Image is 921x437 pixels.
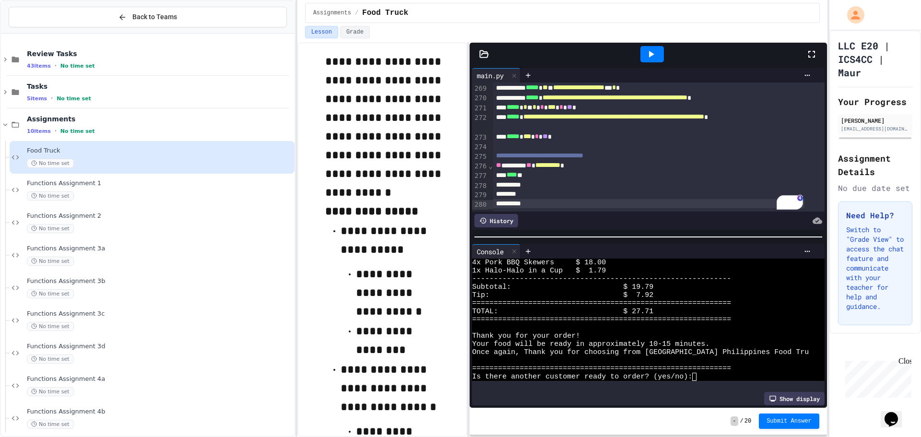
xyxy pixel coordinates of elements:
[472,133,488,142] div: 273
[27,277,293,285] span: Functions Assignment 3b
[472,307,653,316] span: TOTAL: $ 27.71
[764,392,825,405] div: Show display
[472,152,488,162] div: 275
[27,257,74,266] span: No time set
[472,267,606,275] span: 1x Halo-Halo in a Cup $ 1.79
[27,322,74,331] span: No time set
[837,4,867,26] div: My Account
[472,275,731,283] span: ------------------------------------------------------------
[60,63,95,69] span: No time set
[362,7,408,19] span: Food Truck
[27,310,293,318] span: Functions Assignment 3c
[27,354,74,364] span: No time set
[55,62,57,70] span: •
[472,190,488,200] div: 279
[9,7,287,27] button: Back to Teams
[27,63,51,69] span: 43 items
[472,291,653,299] span: Tip: $ 7.92
[27,147,293,155] span: Food Truck
[472,162,488,171] div: 276
[881,399,911,427] iframe: chat widget
[60,128,95,134] span: No time set
[27,387,74,396] span: No time set
[27,375,293,383] span: Functions Assignment 4a
[27,82,293,91] span: Tasks
[472,200,488,210] div: 280
[27,49,293,58] span: Review Tasks
[305,26,338,38] button: Lesson
[27,95,47,102] span: 5 items
[472,113,488,133] div: 272
[27,159,74,168] span: No time set
[472,68,520,83] div: main.py
[472,365,731,373] span: ============================================================
[731,416,738,426] span: -
[841,116,909,125] div: [PERSON_NAME]
[472,283,653,291] span: Subtotal: $ 19.79
[57,95,91,102] span: No time set
[27,343,293,351] span: Functions Assignment 3d
[472,84,488,94] div: 269
[838,95,912,108] h2: Your Progress
[4,4,66,61] div: Chat with us now!Close
[355,9,358,17] span: /
[132,12,177,22] span: Back to Teams
[27,408,293,416] span: Functions Assignment 4b
[27,191,74,201] span: No time set
[27,212,293,220] span: Functions Assignment 2
[27,115,293,123] span: Assignments
[488,162,493,170] span: Fold line
[759,413,819,429] button: Submit Answer
[27,128,51,134] span: 10 items
[27,420,74,429] span: No time set
[841,125,909,132] div: [EMAIL_ADDRESS][DOMAIN_NAME]
[472,316,731,324] span: ============================================================
[740,417,744,425] span: /
[340,26,370,38] button: Grade
[472,171,488,181] div: 277
[472,244,520,259] div: Console
[472,247,508,257] div: Console
[472,71,508,81] div: main.py
[472,94,488,103] div: 270
[838,39,912,79] h1: LLC E20 | ICS4CC | Maur
[472,104,488,113] div: 271
[474,214,518,227] div: History
[51,94,53,102] span: •
[313,9,351,17] span: Assignments
[767,417,812,425] span: Submit Answer
[841,357,911,398] iframe: chat widget
[472,142,488,152] div: 274
[472,340,709,348] span: Your food will be ready in approximately 10-15 minutes.
[27,179,293,188] span: Functions Assignment 1
[27,245,293,253] span: Functions Assignment 3a
[472,299,731,307] span: ============================================================
[472,181,488,191] div: 278
[838,182,912,194] div: No due date set
[472,259,606,267] span: 4x Pork BBQ Skewers $ 18.00
[846,225,904,311] p: Switch to "Grade View" to access the chat feature and communicate with your teacher for help and ...
[27,289,74,298] span: No time set
[55,127,57,135] span: •
[27,224,74,233] span: No time set
[838,152,912,178] h2: Assignment Details
[744,417,751,425] span: 20
[472,348,822,356] span: Once again, Thank you for choosing from [GEOGRAPHIC_DATA] Philippines Food Truck!
[472,332,580,340] span: Thank you for your order!
[472,373,692,381] span: Is there another customer ready to order? (yes/no):
[846,210,904,221] h3: Need Help?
